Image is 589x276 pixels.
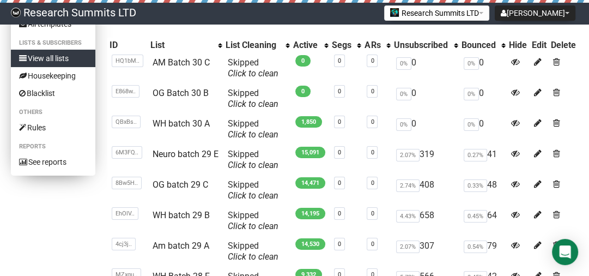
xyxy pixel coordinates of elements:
[295,55,311,67] span: 0
[11,119,95,136] a: Rules
[392,38,459,53] th: Unsubscribed: No sort applied, activate to apply an ascending sort
[495,5,575,21] button: [PERSON_NAME]
[153,210,210,220] a: WH batch 29 B
[153,88,209,98] a: OG Batch 30 B
[394,40,448,51] div: Unsubscribed
[11,140,95,153] li: Reports
[338,88,341,95] a: 0
[153,179,208,190] a: OG batch 29 C
[392,175,459,206] td: 408
[293,40,319,51] div: Active
[464,241,487,253] span: 0.54%
[112,146,142,159] span: 6M3FQ..
[11,106,95,119] li: Others
[295,177,325,189] span: 14,471
[107,38,148,53] th: ID: No sort applied, sorting is disabled
[507,38,529,53] th: Hide: No sort applied, sorting is disabled
[462,40,496,51] div: Bounced
[459,206,507,236] td: 64
[332,40,351,51] div: Segs
[396,210,420,223] span: 4.43%
[551,40,576,51] div: Delete
[228,118,278,140] span: Skipped
[392,145,459,175] td: 319
[464,88,479,100] span: 0%
[11,37,95,50] li: Lists & subscribers
[228,210,278,231] span: Skipped
[330,38,362,53] th: Segs: No sort applied, activate to apply an ascending sort
[153,241,209,251] a: Am batch 29 A
[384,5,489,21] button: Research Summits LTD
[392,53,459,83] td: 0
[529,38,548,53] th: Edit: No sort applied, sorting is disabled
[459,114,507,145] td: 0
[112,55,143,67] span: HQ1bM..
[464,57,479,70] span: 0%
[371,88,374,95] a: 0
[291,38,330,53] th: Active: No sort applied, activate to apply an ascending sort
[552,239,578,265] div: Open Intercom Messenger
[295,208,325,219] span: 14,195
[371,118,374,125] a: 0
[392,114,459,145] td: 0
[228,160,278,170] a: Click to clean
[148,38,223,53] th: List: No sort applied, activate to apply an ascending sort
[464,118,479,131] span: 0%
[549,38,578,53] th: Delete: No sort applied, sorting is disabled
[223,38,291,53] th: List Cleaning: No sort applied, activate to apply an ascending sort
[295,116,322,128] span: 1,850
[338,179,341,187] a: 0
[228,68,278,79] a: Click to clean
[295,147,325,158] span: 15,091
[112,207,138,220] span: EhOlV..
[531,40,546,51] div: Edit
[371,57,374,64] a: 0
[153,57,210,68] a: AM Batch 30 C
[228,251,278,262] a: Click to clean
[110,40,145,51] div: ID
[371,149,374,156] a: 0
[371,210,374,217] a: 0
[11,50,95,67] a: View all lists
[459,145,507,175] td: 41
[226,40,280,51] div: List Cleaning
[11,153,95,171] a: See reports
[112,116,141,128] span: QBxBs..
[396,149,420,161] span: 2.07%
[11,8,21,17] img: bccbfd5974049ef095ce3c15df0eef5a
[392,236,459,267] td: 307
[365,40,380,51] div: ARs
[459,53,507,83] td: 0
[464,149,487,161] span: 0.27%
[228,129,278,140] a: Click to clean
[338,210,341,217] a: 0
[228,149,278,170] span: Skipped
[396,118,411,131] span: 0%
[396,241,420,253] span: 2.07%
[464,179,487,192] span: 0.33%
[371,241,374,248] a: 0
[112,85,139,98] span: E868w..
[459,236,507,267] td: 79
[338,149,341,156] a: 0
[459,175,507,206] td: 48
[362,38,391,53] th: ARs: No sort applied, activate to apply an ascending sort
[11,85,95,102] a: Blacklist
[228,57,278,79] span: Skipped
[338,57,341,64] a: 0
[509,40,527,51] div: Hide
[228,190,278,201] a: Click to clean
[228,179,278,201] span: Skipped
[228,99,278,109] a: Click to clean
[396,57,411,70] span: 0%
[459,38,507,53] th: Bounced: No sort applied, activate to apply an ascending sort
[295,238,325,250] span: 14,530
[11,67,95,85] a: Housekeeping
[338,241,341,248] a: 0
[153,118,210,129] a: WH batch 30 A
[295,86,311,97] span: 0
[392,206,459,236] td: 658
[228,241,278,262] span: Skipped
[338,118,341,125] a: 0
[371,179,374,187] a: 0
